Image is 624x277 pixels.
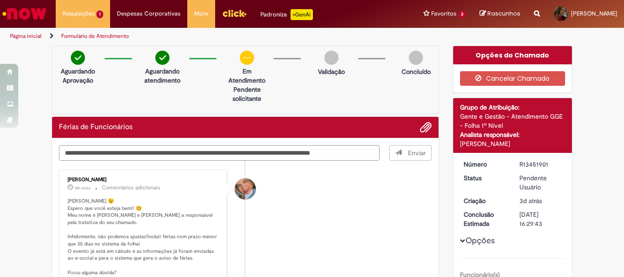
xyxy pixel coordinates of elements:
div: Grupo de Atribuição: [460,103,566,112]
a: Rascunhos [480,10,520,18]
p: Validação [318,67,345,76]
div: R13451901 [519,160,562,169]
img: click_logo_yellow_360x200.png [222,6,247,20]
p: Em Atendimento [225,67,269,85]
img: ServiceNow [1,5,48,23]
a: Formulário de Atendimento [61,32,129,40]
textarea: Digite sua mensagem aqui... [59,145,380,161]
span: 1 [96,10,103,18]
div: [PERSON_NAME] [460,139,566,148]
span: 3 [458,10,466,18]
dt: Número [457,160,513,169]
ul: Trilhas de página [7,28,409,45]
time: 27/08/2025 11:29:40 [519,197,542,205]
button: Cancelar Chamado [460,71,566,86]
div: Pendente Usuário [519,173,562,192]
span: Rascunhos [487,9,520,18]
dt: Conclusão Estimada [457,210,513,228]
div: Gente e Gestão - Atendimento GGE - Folha 1º Nível [460,112,566,130]
span: 18h atrás [74,185,90,191]
img: img-circle-grey.png [409,51,423,65]
time: 29/08/2025 17:01:04 [74,185,90,191]
p: [PERSON_NAME] 😉 Espero que você esteja bem!! 😊 Meu nome é [PERSON_NAME] e [PERSON_NAME] a respons... [68,198,220,277]
img: circle-minus.png [240,51,254,65]
span: Favoritos [431,9,456,18]
div: Analista responsável: [460,130,566,139]
img: check-circle-green.png [155,51,169,65]
div: Opções do Chamado [453,46,572,64]
img: check-circle-green.png [71,51,85,65]
span: 3d atrás [519,197,542,205]
p: Concluído [402,67,431,76]
div: Padroniza [260,9,313,20]
small: Comentários adicionais [102,184,160,192]
p: Aguardando atendimento [140,67,185,85]
a: Página inicial [10,32,42,40]
p: Aguardando Aprovação [56,67,100,85]
p: Pendente solicitante [225,85,269,103]
dt: Status [457,173,513,183]
div: Jacqueline Andrade Galani [235,178,256,199]
div: [DATE] 16:29:43 [519,210,562,228]
div: [PERSON_NAME] [68,177,220,183]
span: [PERSON_NAME] [571,10,617,17]
img: img-circle-grey.png [324,51,338,65]
span: Requisições [63,9,95,18]
span: More [194,9,208,18]
h2: Férias de Funcionários Histórico de tíquete [59,123,132,131]
div: 27/08/2025 11:29:40 [519,196,562,205]
span: Despesas Corporativas [117,9,180,18]
dt: Criação [457,196,513,205]
button: Adicionar anexos [420,121,432,133]
p: +GenAi [291,9,313,20]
